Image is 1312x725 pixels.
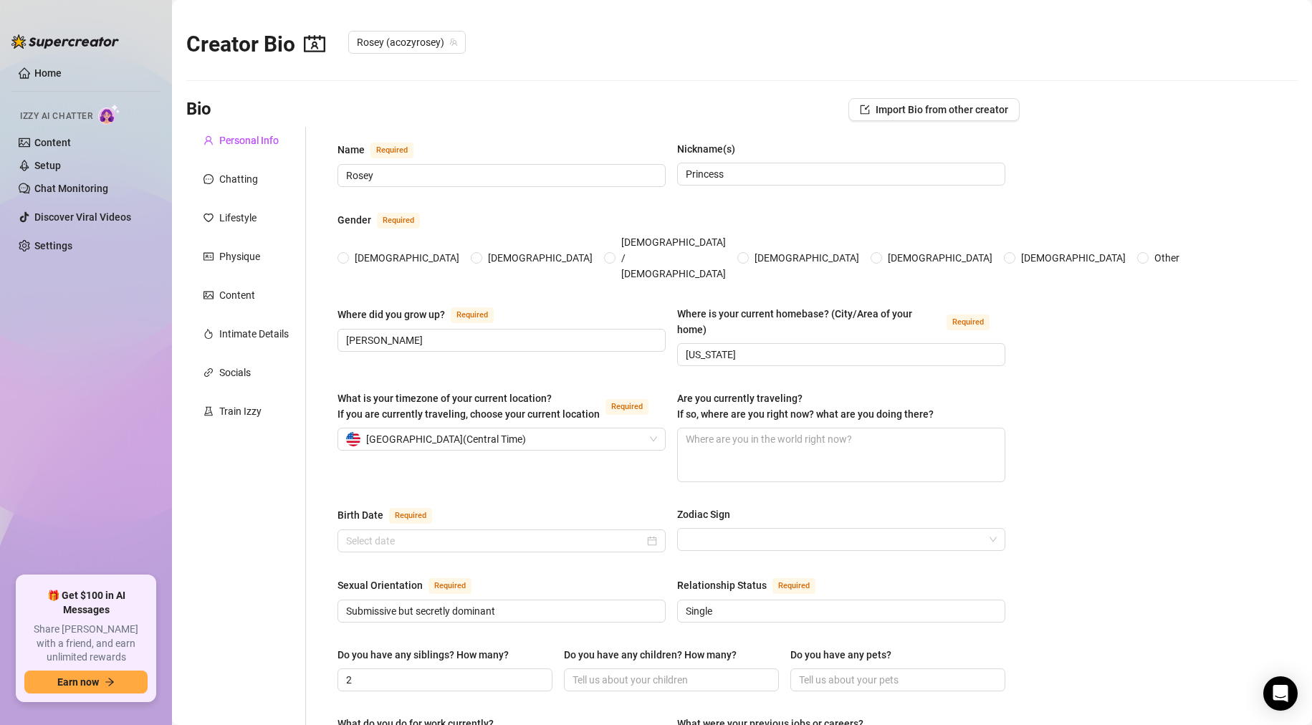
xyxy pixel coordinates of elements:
[337,307,445,322] div: Where did you grow up?
[20,110,92,123] span: Izzy AI Chatter
[34,211,131,223] a: Discover Viral Videos
[337,211,436,229] label: Gender
[337,506,448,524] label: Birth Date
[346,332,654,348] input: Where did you grow up?
[219,326,289,342] div: Intimate Details
[686,166,994,182] input: Nickname(s)
[105,677,115,687] span: arrow-right
[564,647,737,663] div: Do you have any children? How many?
[203,213,214,223] span: heart
[573,672,767,688] input: Do you have any children? How many?
[337,577,487,594] label: Sexual Orientation
[219,171,258,187] div: Chatting
[1149,250,1185,266] span: Other
[677,577,831,594] label: Relationship Status
[346,168,654,183] input: Name
[428,578,471,594] span: Required
[337,647,519,663] label: Do you have any siblings? How many?
[848,98,1020,121] button: Import Bio from other creator
[882,250,998,266] span: [DEMOGRAPHIC_DATA]
[605,399,648,415] span: Required
[564,647,747,663] label: Do you have any children? How many?
[449,38,458,47] span: team
[219,365,251,380] div: Socials
[203,329,214,339] span: fire
[860,105,870,115] span: import
[366,428,526,450] span: [GEOGRAPHIC_DATA] ( Central Time )
[34,240,72,251] a: Settings
[790,647,891,663] div: Do you have any pets?
[337,577,423,593] div: Sexual Orientation
[346,533,644,549] input: Birth Date
[677,141,745,157] label: Nickname(s)
[772,578,815,594] span: Required
[337,141,429,158] label: Name
[1015,250,1131,266] span: [DEMOGRAPHIC_DATA]
[34,160,61,171] a: Setup
[389,508,432,524] span: Required
[677,506,730,522] div: Zodiac Sign
[1263,676,1298,711] div: Open Intercom Messenger
[186,31,325,58] h2: Creator Bio
[203,290,214,300] span: picture
[677,141,735,157] div: Nickname(s)
[346,672,541,688] input: Do you have any siblings? How many?
[677,306,1005,337] label: Where is your current homebase? (City/Area of your home)
[203,135,214,145] span: user
[219,133,279,148] div: Personal Info
[203,174,214,184] span: message
[370,143,413,158] span: Required
[337,212,371,228] div: Gender
[203,368,214,378] span: link
[24,623,148,665] span: Share [PERSON_NAME] with a friend, and earn unlimited rewards
[357,32,457,53] span: Rosey (acozyrosey)
[349,250,465,266] span: [DEMOGRAPHIC_DATA]
[57,676,99,688] span: Earn now
[337,306,509,323] label: Where did you grow up?
[346,432,360,446] img: us
[337,647,509,663] div: Do you have any siblings? How many?
[677,306,941,337] div: Where is your current homebase? (City/Area of your home)
[677,506,740,522] label: Zodiac Sign
[790,647,901,663] label: Do you have any pets?
[219,249,260,264] div: Physique
[799,672,994,688] input: Do you have any pets?
[304,33,325,54] span: contacts
[34,183,108,194] a: Chat Monitoring
[616,234,732,282] span: [DEMOGRAPHIC_DATA] / [DEMOGRAPHIC_DATA]
[677,577,767,593] div: Relationship Status
[686,603,994,619] input: Relationship Status
[219,403,262,419] div: Train Izzy
[34,67,62,79] a: Home
[482,250,598,266] span: [DEMOGRAPHIC_DATA]
[346,603,654,619] input: Sexual Orientation
[186,98,211,121] h3: Bio
[219,210,257,226] div: Lifestyle
[749,250,865,266] span: [DEMOGRAPHIC_DATA]
[98,104,120,125] img: AI Chatter
[34,137,71,148] a: Content
[686,347,994,362] input: Where is your current homebase? (City/Area of your home)
[203,406,214,416] span: experiment
[876,104,1008,115] span: Import Bio from other creator
[947,315,990,330] span: Required
[24,671,148,693] button: Earn nowarrow-right
[337,142,365,158] div: Name
[24,589,148,617] span: 🎁 Get $100 in AI Messages
[219,287,255,303] div: Content
[451,307,494,323] span: Required
[677,393,934,420] span: Are you currently traveling? If so, where are you right now? what are you doing there?
[337,507,383,523] div: Birth Date
[377,213,420,229] span: Required
[203,251,214,261] span: idcard
[11,34,119,49] img: logo-BBDzfeDw.svg
[337,393,600,420] span: What is your timezone of your current location? If you are currently traveling, choose your curre...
